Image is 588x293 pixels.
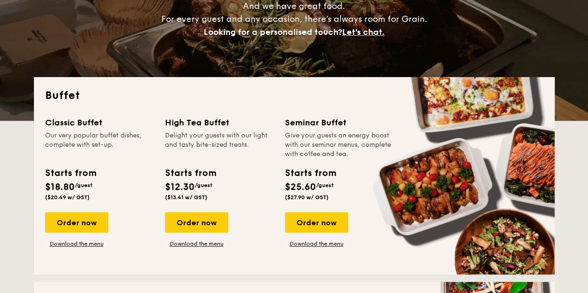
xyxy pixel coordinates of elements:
span: /guest [316,182,334,189]
span: And we have great food. For every guest and any occasion, there’s always room for Grain. [161,1,427,37]
div: High Tea Buffet [165,116,274,129]
span: ($13.41 w/ GST) [165,194,207,201]
div: Seminar Buffet [285,116,394,129]
span: ($27.90 w/ GST) [285,194,329,201]
span: $25.60 [285,182,316,193]
span: $18.80 [45,182,75,193]
div: Order now [165,212,228,233]
div: Order now [285,212,348,233]
span: Let's chat. [342,27,384,37]
div: Give your guests an energy boost with our seminar menus, complete with coffee and tea. [285,131,394,159]
span: Looking for a personalised touch? [204,27,342,37]
div: Starts from [45,166,96,180]
div: Classic Buffet [45,116,154,129]
div: Starts from [165,166,216,180]
h2: Buffet [45,88,543,103]
a: Download the menu [45,240,108,247]
span: /guest [195,182,212,189]
span: /guest [75,182,92,189]
div: Starts from [285,166,336,180]
div: Order now [45,212,108,233]
a: Download the menu [165,240,228,247]
span: ($20.49 w/ GST) [45,194,90,201]
div: Our very popular buffet dishes, complete with set-up. [45,131,154,159]
div: Delight your guests with our light and tasty bite-sized treats. [165,131,274,159]
a: Download the menu [285,240,348,247]
span: $12.30 [165,182,195,193]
